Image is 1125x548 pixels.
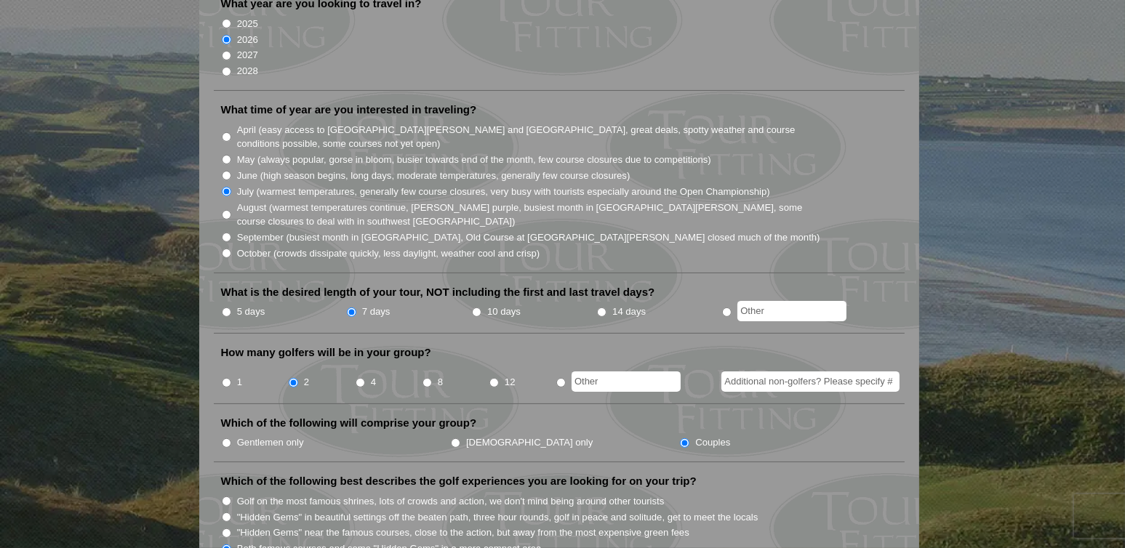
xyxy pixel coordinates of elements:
[237,123,822,151] label: April (easy access to [GEOGRAPHIC_DATA][PERSON_NAME] and [GEOGRAPHIC_DATA], great deals, spotty w...
[237,510,758,525] label: "Hidden Gems" in beautiful settings off the beaten path, three hour rounds, golf in peace and sol...
[237,185,770,199] label: July (warmest temperatures, generally few course closures, very busy with tourists especially aro...
[362,305,391,319] label: 7 days
[237,525,689,540] label: "Hidden Gems" near the famous courses, close to the action, but away from the most expensive gree...
[721,371,900,392] input: Additional non-golfers? Please specify #
[221,416,477,430] label: Which of the following will comprise your group?
[237,153,711,167] label: May (always popular, gorse in bloom, busier towards end of the month, few course closures due to ...
[221,474,697,488] label: Which of the following best describes the golf experiences you are looking for on your trip?
[572,371,681,392] input: Other
[221,345,431,360] label: How many golfers will be in your group?
[438,375,443,390] label: 8
[695,435,730,450] label: Couples
[237,201,822,229] label: August (warmest temperatures continue, [PERSON_NAME] purple, busiest month in [GEOGRAPHIC_DATA][P...
[237,494,665,509] label: Golf on the most famous shrines, lots of crowds and action, we don't mind being around other tour...
[237,305,265,319] label: 5 days
[737,301,846,321] input: Other
[371,375,376,390] label: 4
[237,48,258,63] label: 2027
[237,169,630,183] label: June (high season begins, long days, moderate temperatures, generally few course closures)
[237,17,258,31] label: 2025
[612,305,646,319] label: 14 days
[237,64,258,78] label: 2028
[237,246,540,261] label: October (crowds dissipate quickly, less daylight, weather cool and crisp)
[221,102,477,117] label: What time of year are you interested in traveling?
[505,375,516,390] label: 12
[237,230,820,245] label: September (busiest month in [GEOGRAPHIC_DATA], Old Course at [GEOGRAPHIC_DATA][PERSON_NAME] close...
[221,285,655,299] label: What is the desired length of your tour, NOT including the first and last travel days?
[237,375,242,390] label: 1
[304,375,309,390] label: 2
[237,435,304,450] label: Gentlemen only
[237,33,258,47] label: 2026
[466,435,593,450] label: [DEMOGRAPHIC_DATA] only
[487,305,521,319] label: 10 days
